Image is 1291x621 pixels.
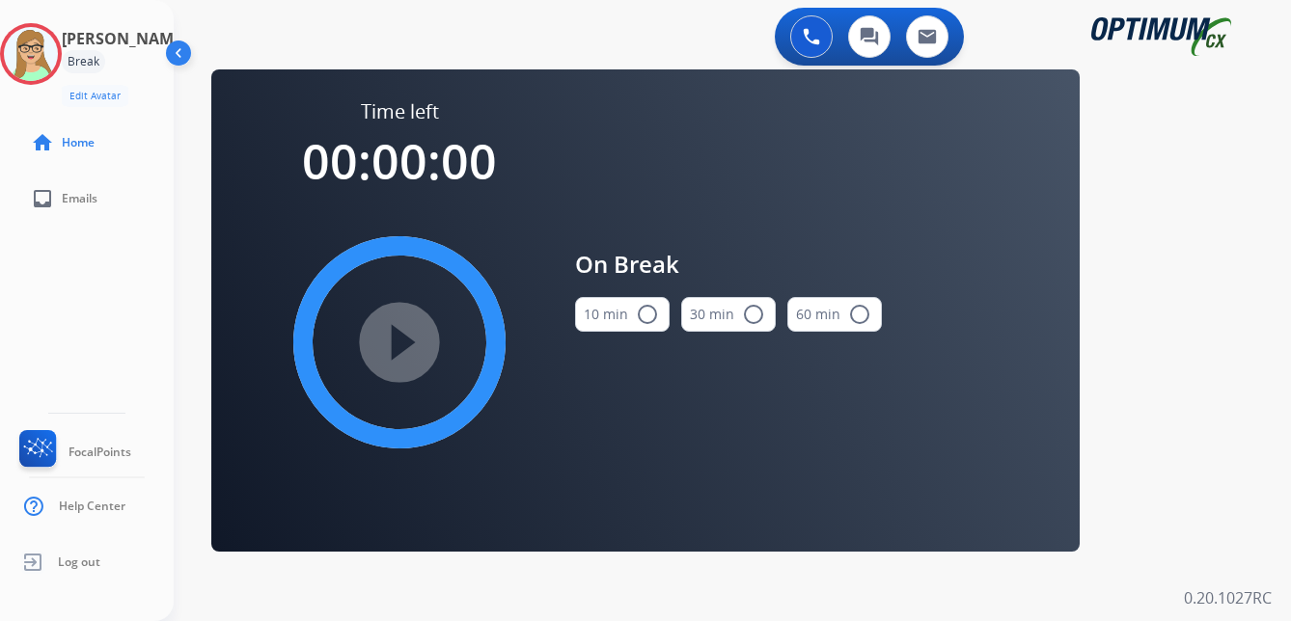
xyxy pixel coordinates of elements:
button: 60 min [787,297,882,332]
button: 30 min [681,297,776,332]
mat-icon: home [31,131,54,154]
mat-icon: radio_button_unchecked [742,303,765,326]
mat-icon: inbox [31,187,54,210]
span: Help Center [59,499,125,514]
span: On Break [575,247,882,282]
span: 00:00:00 [302,128,497,194]
button: Edit Avatar [62,85,128,107]
h3: [PERSON_NAME] [62,27,187,50]
span: FocalPoints [69,445,131,460]
span: Home [62,135,95,150]
img: avatar [4,27,58,81]
span: Log out [58,554,100,570]
span: Emails [62,191,97,206]
button: 10 min [575,297,670,332]
span: Time left [361,98,439,125]
p: 0.20.1027RC [1184,586,1272,609]
mat-icon: radio_button_unchecked [636,303,659,326]
div: Break [62,50,105,73]
mat-icon: radio_button_unchecked [848,303,871,326]
a: FocalPoints [15,430,131,474]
